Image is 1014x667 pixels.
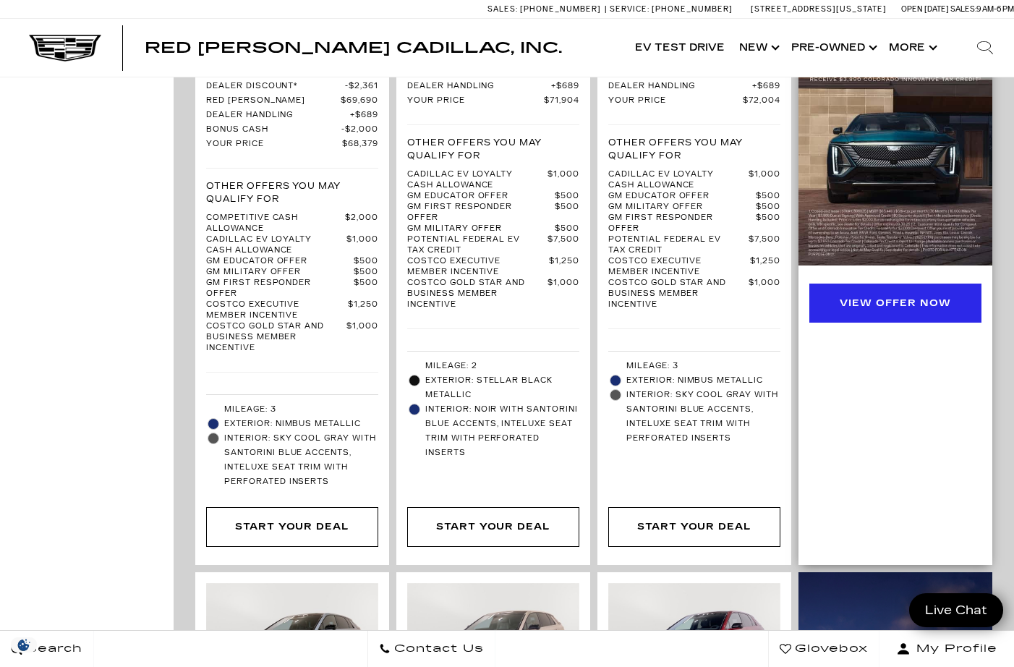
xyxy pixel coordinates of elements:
span: [PHONE_NUMBER] [520,4,601,14]
span: Costco Gold Star and Business Member Incentive [407,278,548,310]
a: EV Test Drive [628,19,732,77]
a: Live Chat [909,593,1003,627]
img: Cadillac Dark Logo with Cadillac White Text [29,34,101,61]
li: Mileage: 2 [407,359,579,373]
span: Your Price [206,139,342,150]
a: Dealer Handling $689 [608,81,780,92]
span: Costco Gold Star and Business Member Incentive [608,278,749,310]
span: Glovebox [791,639,868,659]
a: Sales: [PHONE_NUMBER] [487,5,605,13]
span: Live Chat [918,602,994,619]
span: $71,904 [544,95,579,106]
li: Mileage: 3 [608,359,780,373]
span: Costco Executive Member Incentive [608,256,750,278]
span: $500 [354,256,378,267]
a: Contact Us [367,631,495,667]
span: Exterior: Nimbus Metallic [626,373,780,388]
a: Service: [PHONE_NUMBER] [605,5,736,13]
a: New [732,19,784,77]
span: Bonus Cash [206,124,341,135]
span: $500 [756,202,780,213]
p: Other Offers You May Qualify For [407,136,579,162]
a: Potential Federal EV Tax Credit $7,500 [407,234,579,256]
span: Interior: Noir with Santorini Blue accents, Inteluxe seat trim with Perforated inserts [425,402,579,460]
span: Cadillac EV Loyalty Cash Allowance [608,169,749,191]
span: $1,000 [548,278,579,310]
span: $500 [756,213,780,234]
div: Start Your Deal [407,507,579,546]
a: GM First Responder Offer $500 [608,213,780,234]
a: Cadillac EV Loyalty Cash Allowance $1,000 [608,169,780,191]
a: GM Military Offer $500 [407,224,579,234]
span: Dealer Discount* [206,81,345,92]
span: $500 [555,191,579,202]
span: Potential Federal EV Tax Credit [608,234,749,256]
span: GM First Responder Offer [206,278,354,299]
span: $1,000 [346,234,378,256]
span: Interior: Sky Cool Gray with Santorini Blue accents, Inteluxe seat trim with Perforated inserts [224,431,378,489]
a: GM Military Offer $500 [206,267,378,278]
a: Costco Gold Star and Business Member Incentive $1,000 [608,278,780,310]
span: Exterior: Stellar Black Metallic [425,373,579,402]
button: Open user profile menu [879,631,1014,667]
span: $1,250 [750,256,780,278]
span: Interior: Sky Cool Gray with Santorini Blue accents, Inteluxe seat trim with Perforated inserts [626,388,780,446]
span: $2,000 [345,213,378,234]
a: Red [PERSON_NAME] Cadillac, Inc. [145,41,562,55]
span: Your Price [407,95,544,106]
span: Dealer Handling [407,81,551,92]
span: Costco Executive Member Incentive [206,299,348,321]
span: Search [22,639,82,659]
a: GM Educator Offer $500 [608,191,780,202]
div: View Offer Now [840,295,950,311]
a: GM Educator Offer $500 [206,256,378,267]
div: View Offer Now [809,284,981,323]
a: Dealer Discount* $2,361 [206,81,378,92]
div: Start Your Deal [637,519,751,535]
span: GM Military Offer [608,202,756,213]
a: Costco Gold Star and Business Member Incentive $1,000 [206,321,378,354]
span: Red [PERSON_NAME] Cadillac, Inc. [145,39,562,56]
a: [STREET_ADDRESS][US_STATE] [751,4,887,14]
a: GM First Responder Offer $500 [206,278,378,299]
a: Dealer Handling $689 [407,81,579,92]
div: Start Your Deal [436,519,550,535]
span: Contact Us [391,639,484,659]
button: More [882,19,942,77]
span: GM Educator Offer [206,256,354,267]
a: Potential Federal EV Tax Credit $7,500 [608,234,780,256]
span: $2,000 [341,124,378,135]
span: $1,000 [548,169,579,191]
a: GM Military Offer $500 [608,202,780,213]
a: Competitive Cash Allowance $2,000 [206,213,378,234]
span: $500 [555,202,579,224]
a: Your Price $68,379 [206,139,378,150]
span: Red [PERSON_NAME] [206,95,341,106]
div: Start Your Deal [206,507,378,546]
span: $7,500 [548,234,579,256]
span: $72,004 [743,95,780,106]
a: Cadillac EV Loyalty Cash Allowance $1,000 [206,234,378,256]
span: $500 [354,267,378,278]
a: Costco Executive Member Incentive $1,250 [206,299,378,321]
span: Dealer Handling [608,81,752,92]
span: $1,000 [749,169,780,191]
a: Glovebox [768,631,879,667]
span: Dealer Handling [206,110,350,121]
span: Potential Federal EV Tax Credit [407,234,548,256]
span: $68,379 [342,139,378,150]
a: GM First Responder Offer $500 [407,202,579,224]
span: GM First Responder Offer [407,202,555,224]
span: $689 [752,81,780,92]
a: Bonus Cash $2,000 [206,124,378,135]
span: GM Educator Offer [608,191,756,202]
a: GM Educator Offer $500 [407,191,579,202]
p: Other Offers You May Qualify For [206,179,378,205]
a: Red [PERSON_NAME] $69,690 [206,95,378,106]
span: Cadillac EV Loyalty Cash Allowance [206,234,346,256]
a: Costco Executive Member Incentive $1,250 [407,256,579,278]
span: Costco Executive Member Incentive [407,256,549,278]
span: $1,250 [549,256,579,278]
span: $500 [555,224,579,234]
